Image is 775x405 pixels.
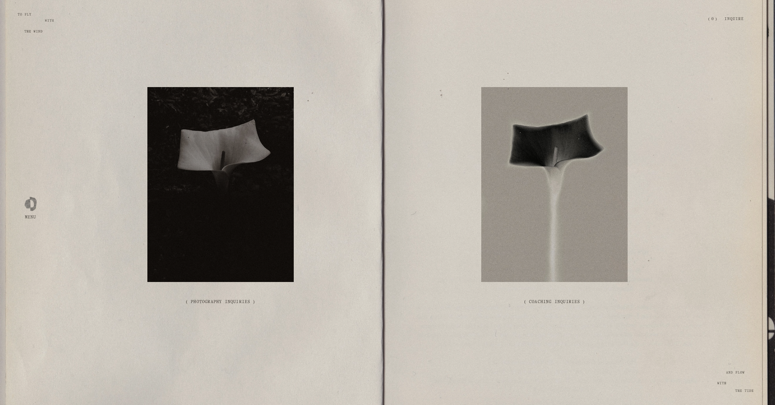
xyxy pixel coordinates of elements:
span: ( [708,17,710,21]
span: 0 [711,17,714,21]
a: ( Photography Inquiries ) [139,286,302,318]
a: Inquire [724,13,744,25]
a: 0 items in cart [708,17,717,22]
a: ( Coaching Inquiries ) [473,286,636,318]
span: ) [715,17,717,21]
